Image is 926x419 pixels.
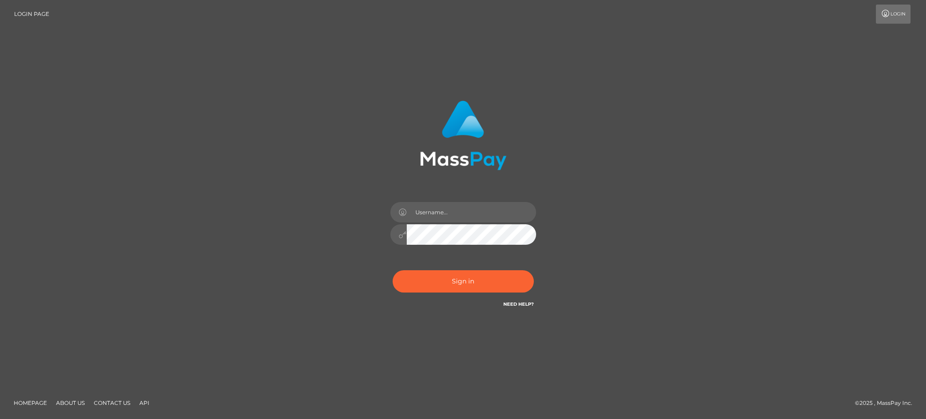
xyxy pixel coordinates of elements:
a: Login Page [14,5,49,24]
a: About Us [52,396,88,410]
input: Username... [407,202,536,222]
div: © 2025 , MassPay Inc. [855,398,919,408]
a: Login [876,5,911,24]
a: Homepage [10,396,51,410]
a: Contact Us [90,396,134,410]
a: Need Help? [503,301,534,307]
button: Sign in [393,270,534,293]
img: MassPay Login [420,101,506,170]
a: API [136,396,153,410]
